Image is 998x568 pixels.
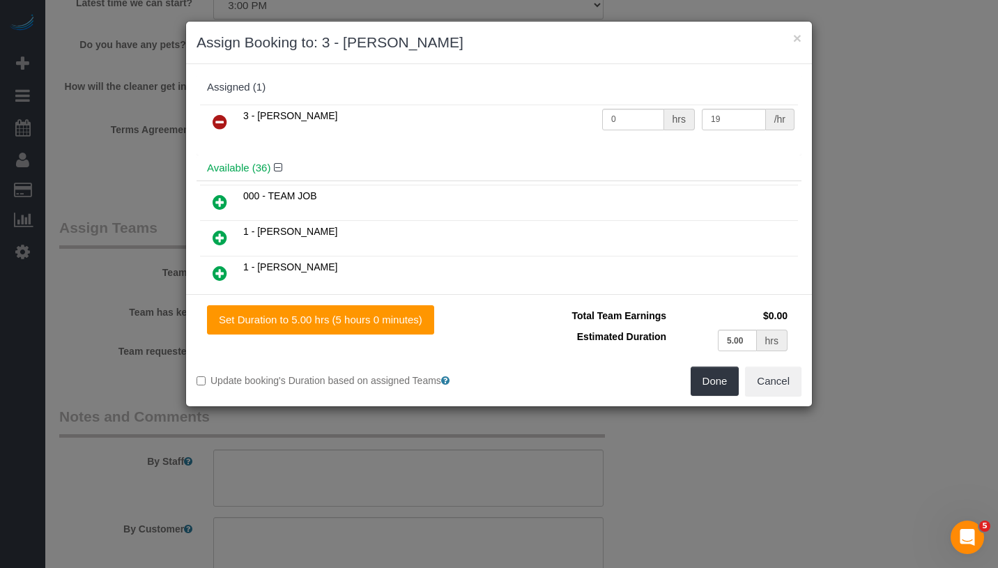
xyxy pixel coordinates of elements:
span: 000 - TEAM JOB [243,190,317,201]
span: Estimated Duration [577,331,666,342]
div: hrs [757,330,788,351]
div: hrs [664,109,695,130]
input: Update booking's Duration based on assigned Teams [197,376,206,385]
button: × [793,31,801,45]
iframe: Intercom live chat [951,521,984,554]
span: 5 [979,521,990,532]
td: $0.00 [670,305,791,326]
td: Total Team Earnings [509,305,670,326]
label: Update booking's Duration based on assigned Teams [197,374,489,387]
span: 3 - [PERSON_NAME] [243,110,337,121]
span: 1 - [PERSON_NAME] [243,226,337,237]
div: Assigned (1) [207,82,791,93]
span: 1 - [PERSON_NAME] [243,261,337,273]
button: Cancel [745,367,801,396]
h4: Available (36) [207,162,791,174]
div: /hr [766,109,794,130]
button: Set Duration to 5.00 hrs (5 hours 0 minutes) [207,305,434,335]
button: Done [691,367,739,396]
h3: Assign Booking to: 3 - [PERSON_NAME] [197,32,801,53]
